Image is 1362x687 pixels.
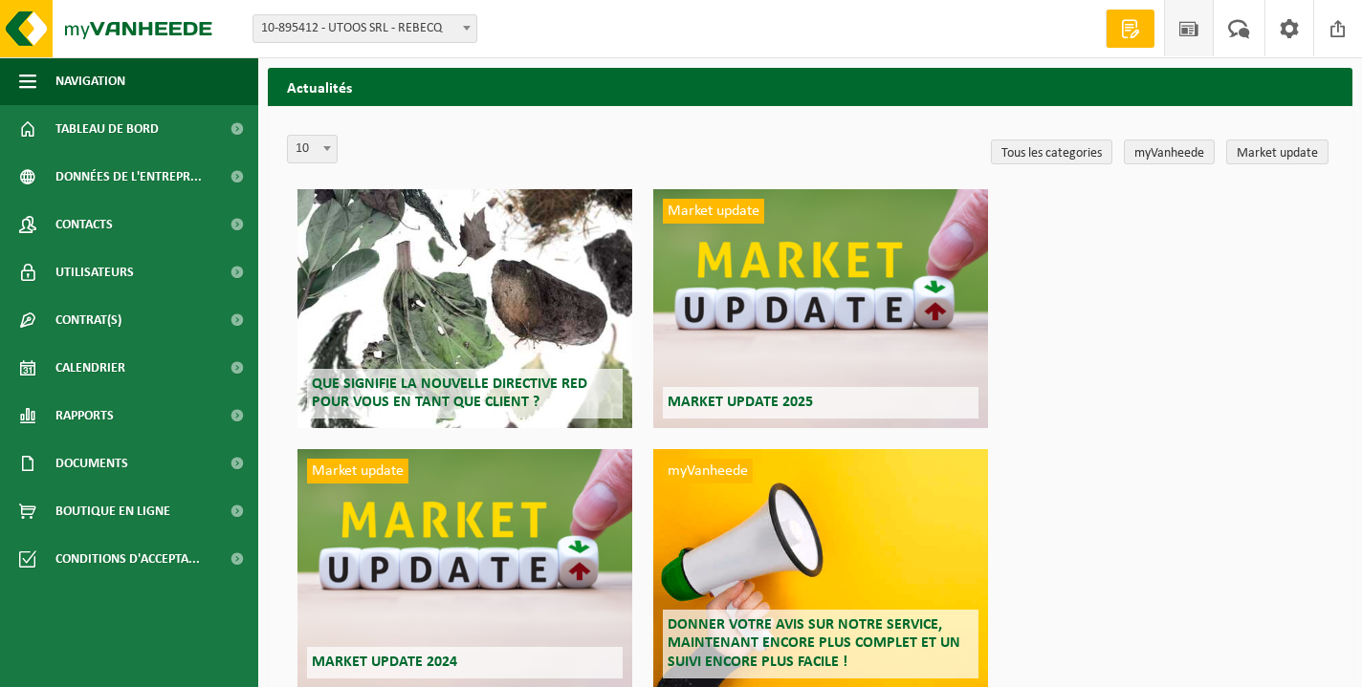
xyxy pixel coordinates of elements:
[312,655,457,670] span: Market update 2024
[653,189,988,428] a: Market update Market update 2025
[668,617,960,669] span: Donner votre avis sur notre service, maintenant encore plus complet et un suivi encore plus facile !
[55,392,114,440] span: Rapports
[55,535,200,583] span: Conditions d'accepta...
[55,296,121,344] span: Contrat(s)
[312,376,587,410] span: Que signifie la nouvelle directive RED pour vous en tant que client ?
[307,459,408,483] span: Market update
[55,57,125,105] span: Navigation
[1124,140,1215,164] a: myVanheede
[55,201,113,248] span: Contacts
[55,344,125,392] span: Calendrier
[668,395,813,410] span: Market update 2025
[287,135,338,163] span: 10
[253,15,476,42] span: 10-895412 - UTOOS SRL - REBECQ
[288,136,337,162] span: 10
[55,153,202,201] span: Données de l'entrepr...
[268,68,1352,105] h2: Actualités
[55,105,159,153] span: Tableau de bord
[991,140,1112,164] a: Tous les categories
[55,248,134,296] span: Utilisateurs
[663,459,753,483] span: myVanheede
[297,189,632,428] a: Que signifie la nouvelle directive RED pour vous en tant que client ?
[55,440,128,487] span: Documents
[663,199,764,224] span: Market update
[253,14,477,43] span: 10-895412 - UTOOS SRL - REBECQ
[55,487,170,535] span: Boutique en ligne
[1226,140,1329,164] a: Market update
